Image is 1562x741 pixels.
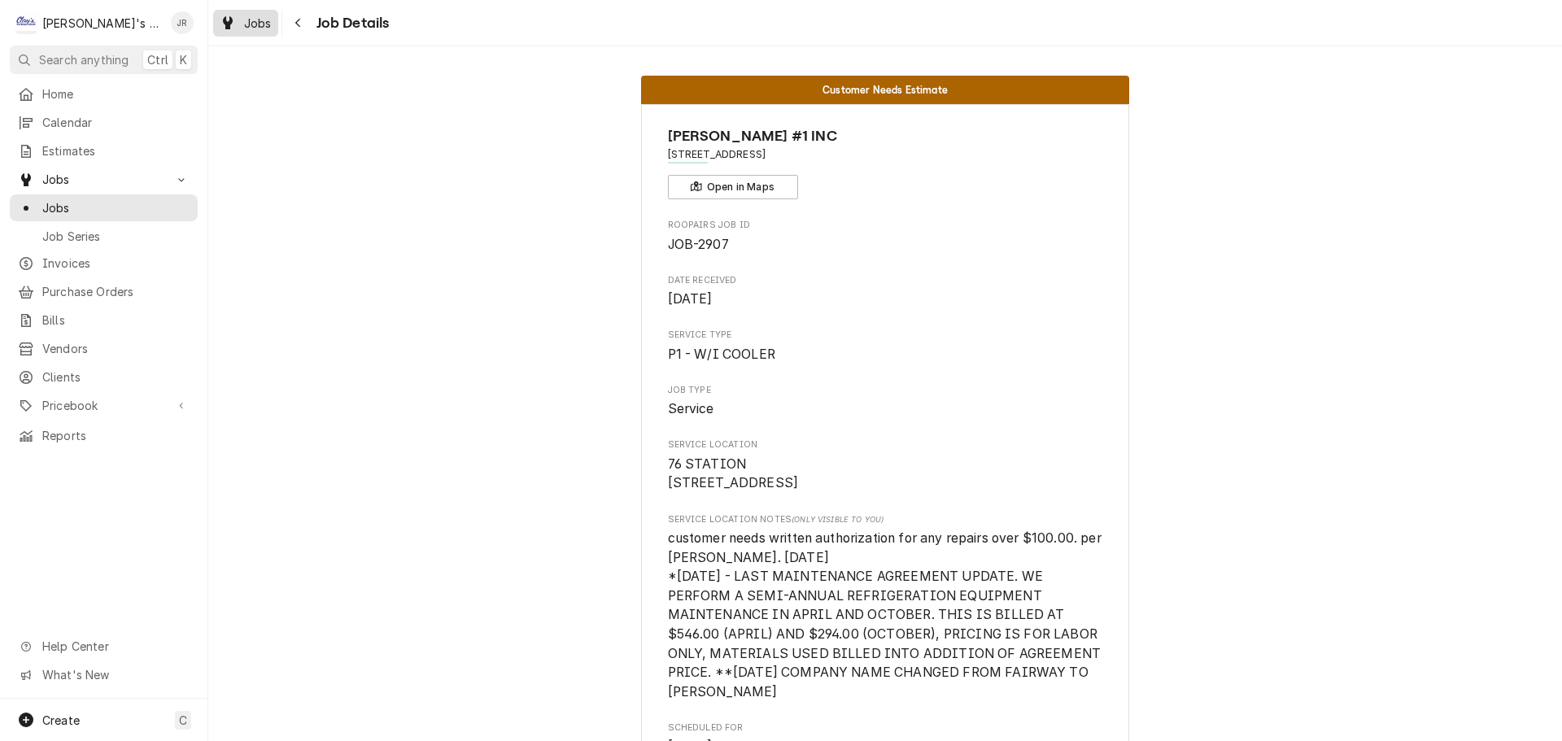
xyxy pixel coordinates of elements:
span: Name [668,125,1103,147]
span: Service [668,401,714,416]
div: Service Type [668,329,1103,364]
div: Roopairs Job ID [668,219,1103,254]
span: Jobs [244,15,272,32]
div: Client Information [668,125,1103,199]
span: Reports [42,427,190,444]
button: Open in Maps [668,175,798,199]
a: Go to Jobs [10,166,198,193]
span: Jobs [42,199,190,216]
span: Search anything [39,51,129,68]
a: Go to Pricebook [10,392,198,419]
span: Ctrl [147,51,168,68]
span: Job Details [312,12,390,34]
div: [PERSON_NAME]'s Refrigeration [42,15,162,32]
a: Purchase Orders [10,278,198,305]
a: Vendors [10,335,198,362]
button: Navigate back [286,10,312,36]
span: What's New [42,666,188,683]
div: [object Object] [668,513,1103,702]
div: JR [171,11,194,34]
span: Job Type [668,384,1103,397]
span: K [180,51,187,68]
span: Date Received [668,274,1103,287]
span: Scheduled For [668,721,1103,734]
span: Service Location Notes [668,513,1103,526]
a: Jobs [213,10,278,37]
span: Service Type [668,329,1103,342]
span: Estimates [42,142,190,159]
span: P1 - W/I COOLER [668,347,775,362]
div: Service Location [668,438,1103,493]
span: Calendar [42,114,190,131]
span: C [179,712,187,729]
span: Service Location [668,455,1103,493]
span: Job Type [668,399,1103,419]
span: Home [42,85,190,102]
div: Date Received [668,274,1103,309]
a: Home [10,81,198,107]
span: Address [668,147,1103,162]
div: Clay's Refrigeration's Avatar [15,11,37,34]
a: Job Series [10,223,198,250]
span: Create [42,713,80,727]
span: Date Received [668,290,1103,309]
a: Jobs [10,194,198,221]
span: Pricebook [42,397,165,414]
span: Clients [42,368,190,386]
span: Customer Needs Estimate [822,85,948,95]
span: Roopairs Job ID [668,235,1103,255]
span: [object Object] [668,529,1103,702]
span: Service Type [668,345,1103,364]
a: Clients [10,364,198,390]
a: Reports [10,422,198,449]
span: Roopairs Job ID [668,219,1103,232]
a: Bills [10,307,198,333]
a: Estimates [10,137,198,164]
span: customer needs written authorization for any repairs over $100.00. per [PERSON_NAME]. [DATE] *[DA... [668,530,1105,700]
span: [DATE] [668,291,713,307]
span: Jobs [42,171,165,188]
span: Service Location [668,438,1103,451]
span: Vendors [42,340,190,357]
span: Invoices [42,255,190,272]
span: 76 STATION [STREET_ADDRESS] [668,456,799,491]
a: Go to What's New [10,661,198,688]
span: Help Center [42,638,188,655]
span: Bills [42,312,190,329]
span: (Only Visible to You) [792,515,884,524]
div: Jeff Rue's Avatar [171,11,194,34]
div: Job Type [668,384,1103,419]
a: Go to Help Center [10,633,198,660]
a: Invoices [10,250,198,277]
a: Calendar [10,109,198,136]
div: C [15,11,37,34]
button: Search anythingCtrlK [10,46,198,74]
span: Job Series [42,228,190,245]
span: JOB-2907 [668,237,729,252]
div: Status [641,76,1129,104]
span: Purchase Orders [42,283,190,300]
